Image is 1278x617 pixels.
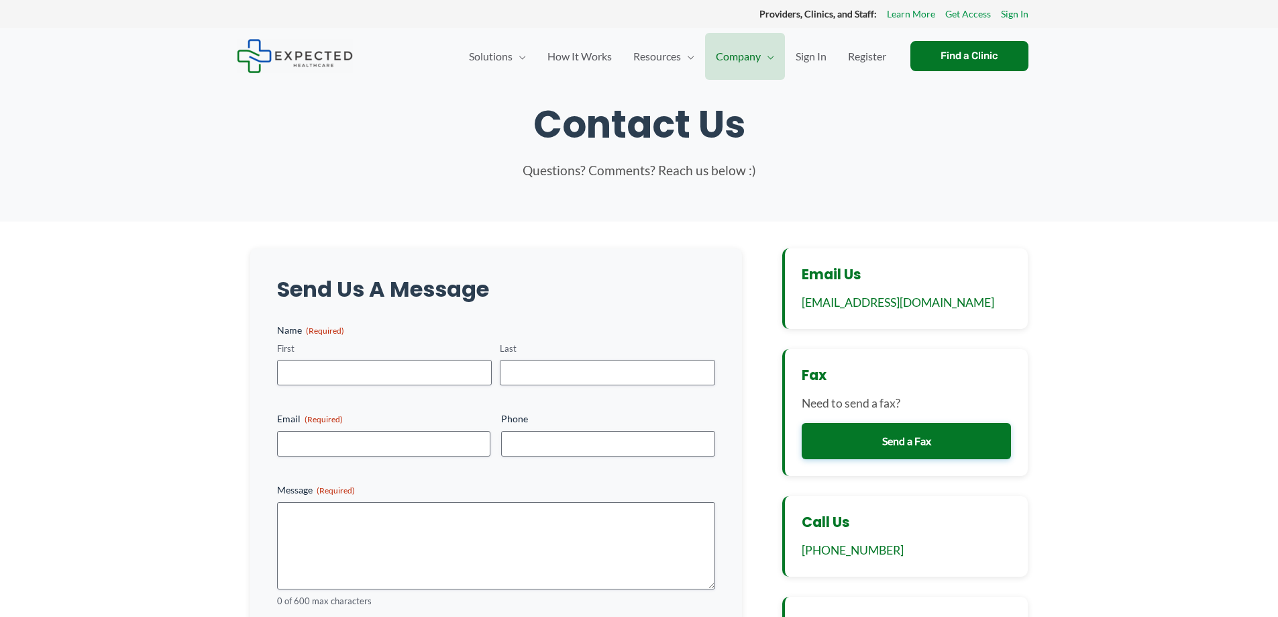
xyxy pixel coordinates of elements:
[681,33,694,80] span: Menu Toggle
[547,33,612,80] span: How It Works
[945,5,991,23] a: Get Access
[910,41,1028,71] a: Find a Clinic
[802,394,1012,413] p: Need to send a fax?
[277,275,715,303] h2: Send Us A Message
[802,513,1012,531] h3: Call Us
[633,33,681,80] span: Resources
[305,414,343,424] span: (Required)
[277,342,492,355] label: First
[837,33,897,80] a: Register
[513,33,526,80] span: Menu Toggle
[759,8,877,19] strong: Providers, Clinics, and Staff:
[306,326,344,336] span: (Required)
[277,324,344,337] legend: Name
[458,33,537,80] a: SolutionsMenu Toggle
[802,295,994,310] a: [EMAIL_ADDRESS][DOMAIN_NAME]
[1001,5,1028,23] a: Sign In
[317,485,355,495] span: (Required)
[887,5,935,23] a: Learn More
[716,33,761,80] span: Company
[623,33,705,80] a: ResourcesMenu Toggle
[785,33,837,80] a: Sign In
[802,366,1012,384] h3: Fax
[469,33,513,80] span: Solutions
[438,160,841,181] p: Questions? Comments? Reach us below :)
[501,412,715,426] label: Phone
[537,33,623,80] a: How It Works
[458,33,897,80] nav: Primary Site Navigation
[277,412,491,426] label: Email
[250,102,1028,147] h1: Contact Us
[802,423,1012,459] a: Send a Fax
[277,483,715,497] label: Message
[802,265,1012,283] h3: Email Us
[705,33,785,80] a: CompanyMenu Toggle
[848,33,886,80] span: Register
[237,39,353,73] img: Expected Healthcare Logo - side, dark font, small
[500,342,715,355] label: Last
[277,595,715,608] div: 0 of 600 max characters
[796,33,827,80] span: Sign In
[761,33,774,80] span: Menu Toggle
[802,543,904,557] a: [PHONE_NUMBER]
